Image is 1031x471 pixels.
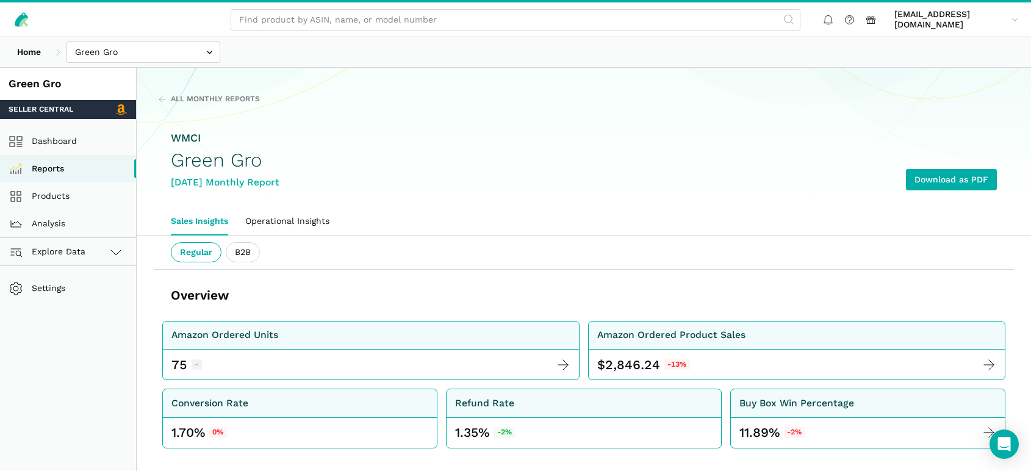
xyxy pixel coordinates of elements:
span: Explore Data [13,245,85,259]
span: [EMAIL_ADDRESS][DOMAIN_NAME] [894,9,1007,31]
span: 0% [209,427,227,438]
a: All Monthly Reports [158,94,260,105]
input: Find product by ASIN, name, or model number [231,9,800,31]
span: - [192,359,202,370]
a: Amazon Ordered Units 75 - [162,321,580,381]
a: Home [9,41,49,63]
a: Buy Box Win Percentage 11.89%-2% [730,389,1005,448]
span: Seller Central [9,104,73,115]
a: Sales Insights [162,207,237,235]
div: Open Intercom Messenger [990,430,1019,459]
div: Amazon Ordered Product Sales [597,328,745,343]
a: Amazon Ordered Product Sales $ 2,846.24 -13% [588,321,1005,381]
ui-tab: Regular [171,242,221,263]
a: Download as PDF [906,169,997,190]
span: -2% [494,427,515,438]
span: 2,846.24 [605,356,660,373]
div: WMCI [171,131,279,146]
input: Green Gro [66,41,220,63]
div: Green Gro [9,76,128,92]
div: Amazon Ordered Units [171,328,278,343]
a: [EMAIL_ADDRESS][DOMAIN_NAME] [890,7,1022,32]
div: 75 [171,356,187,373]
span: -2% [784,427,805,438]
div: Refund Rate [455,396,514,411]
div: [DATE] Monthly Report [171,175,279,190]
span: $ [597,356,605,373]
div: Conversion Rate [171,396,248,411]
a: Operational Insights [237,207,338,235]
h3: Overview [171,287,229,304]
div: Buy Box Win Percentage [739,396,854,411]
span: All Monthly Reports [171,94,260,105]
div: 11.89% [739,424,805,441]
ui-tab: B2B [226,242,260,263]
span: -13% [664,359,690,370]
h1: Green Gro [171,149,279,171]
div: 1.70% [171,424,227,441]
div: 1.35% [455,424,515,441]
